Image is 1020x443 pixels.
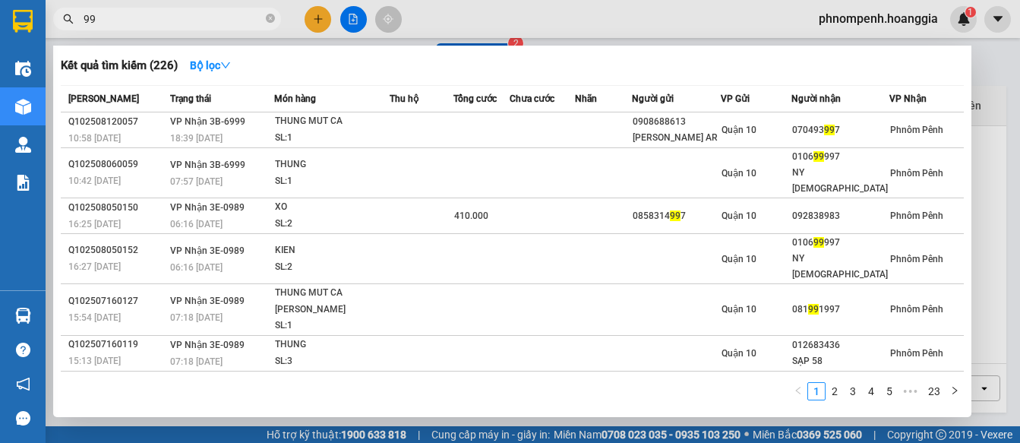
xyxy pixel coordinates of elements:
[791,93,841,104] span: Người nhận
[170,160,245,170] span: VP Nhận 3B-6999
[275,157,389,173] div: THUNG
[274,93,316,104] span: Món hàng
[722,125,756,135] span: Quận 10
[889,93,927,104] span: VP Nhận
[792,235,889,251] div: 0106 997
[170,340,245,350] span: VP Nhận 3E-0989
[890,348,943,359] span: Phnôm Pênh
[170,116,245,127] span: VP Nhận 3B-6999
[266,14,275,23] span: close-circle
[792,208,889,224] div: 092838983
[792,353,889,369] div: SẠP 58
[61,58,178,74] h3: Kết quả tìm kiếm ( 226 )
[722,254,756,264] span: Quận 10
[670,210,681,221] span: 99
[721,93,750,104] span: VP Gửi
[454,210,488,221] span: 410.000
[68,176,121,186] span: 10:42 [DATE]
[826,382,844,400] li: 2
[862,382,880,400] li: 4
[170,245,245,256] span: VP Nhận 3E-0989
[15,308,31,324] img: warehouse-icon
[792,165,889,197] div: NY [DEMOGRAPHIC_DATA]
[813,237,824,248] span: 99
[275,318,389,334] div: SL: 1
[453,93,497,104] span: Tổng cước
[722,348,756,359] span: Quận 10
[275,242,389,259] div: KIEN
[813,151,824,162] span: 99
[390,93,418,104] span: Thu hộ
[15,61,31,77] img: warehouse-icon
[170,262,223,273] span: 06:16 [DATE]
[792,122,889,138] div: 070493 7
[890,210,943,221] span: Phnôm Pênh
[275,199,389,216] div: XO
[68,261,121,272] span: 16:27 [DATE]
[808,304,819,315] span: 99
[789,382,807,400] li: Previous Page
[510,93,554,104] span: Chưa cước
[722,304,756,315] span: Quận 10
[722,210,756,221] span: Quận 10
[170,176,223,187] span: 07:57 [DATE]
[275,285,389,318] div: THUNG MUT CA [PERSON_NAME]
[16,411,30,426] span: message
[68,293,166,309] div: Q102507160127
[275,113,389,130] div: THUNG MUT CA
[15,99,31,115] img: warehouse-icon
[890,125,943,135] span: Phnôm Pênh
[170,312,223,323] span: 07:18 [DATE]
[881,383,898,400] a: 5
[68,200,166,216] div: Q102508050150
[633,130,720,146] div: [PERSON_NAME] AR
[275,173,389,190] div: SL: 1
[68,242,166,258] div: Q102508050152
[794,386,803,395] span: left
[190,59,231,71] strong: Bộ lọc
[275,130,389,147] div: SL: 1
[170,202,245,213] span: VP Nhận 3E-0989
[220,60,231,71] span: down
[789,382,807,400] button: left
[890,304,943,315] span: Phnôm Pênh
[15,175,31,191] img: solution-icon
[946,382,964,400] button: right
[792,337,889,353] div: 012683436
[792,302,889,318] div: 081 1997
[15,137,31,153] img: warehouse-icon
[275,216,389,233] div: SL: 2
[68,356,121,366] span: 15:13 [DATE]
[863,383,879,400] a: 4
[924,383,945,400] a: 23
[68,337,166,353] div: Q102507160119
[84,11,263,27] input: Tìm tên, số ĐT hoặc mã đơn
[632,93,674,104] span: Người gửi
[890,168,943,179] span: Phnôm Pênh
[575,93,597,104] span: Nhãn
[898,382,923,400] span: •••
[792,149,889,165] div: 0106 997
[68,93,139,104] span: [PERSON_NAME]
[950,386,959,395] span: right
[68,114,166,130] div: Q102508120057
[275,259,389,276] div: SL: 2
[266,12,275,27] span: close-circle
[13,10,33,33] img: logo-vxr
[722,168,756,179] span: Quận 10
[16,377,30,391] span: notification
[275,337,389,353] div: THUNG
[170,356,223,367] span: 07:18 [DATE]
[63,14,74,24] span: search
[170,296,245,306] span: VP Nhận 3E-0989
[826,383,843,400] a: 2
[923,382,946,400] li: 23
[170,133,223,144] span: 18:39 [DATE]
[633,208,720,224] div: 0858314 7
[170,219,223,229] span: 06:16 [DATE]
[824,125,835,135] span: 99
[946,382,964,400] li: Next Page
[275,353,389,370] div: SL: 3
[807,382,826,400] li: 1
[68,133,121,144] span: 10:58 [DATE]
